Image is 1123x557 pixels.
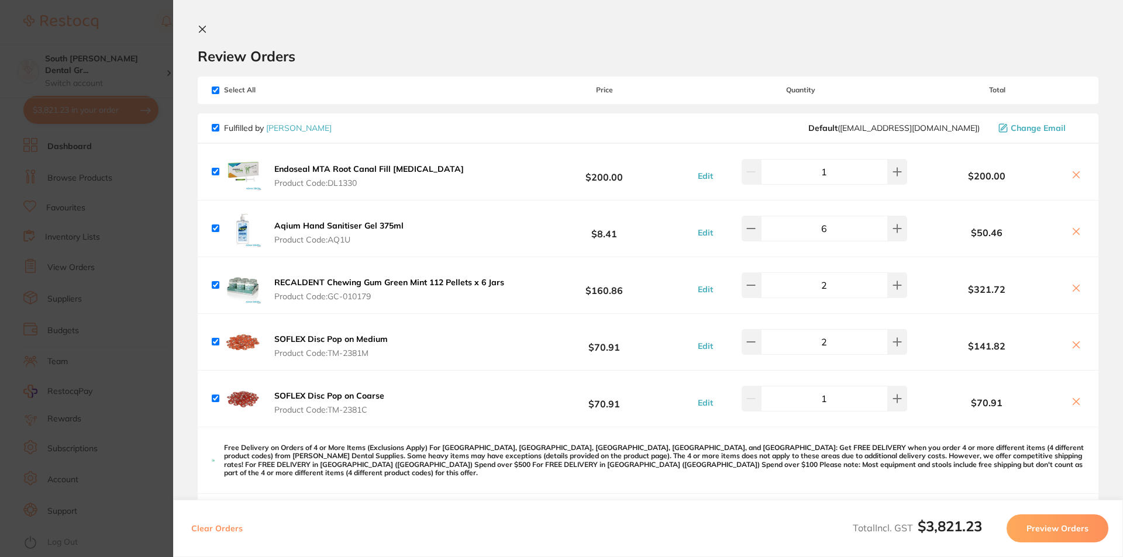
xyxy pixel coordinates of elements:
button: Edit [694,397,716,408]
div: message notification from Restocq, 3d ago. Hi South, ​ Starting 11 August, we’re making some upda... [18,18,216,223]
button: Edit [694,227,716,238]
button: Clear Orders [188,514,246,542]
button: RECALDENT Chewing Gum Green Mint 112 Pellets x 6 Jars Product Code:GC-010179 [271,277,508,302]
img: Profile image for Restocq [26,28,45,47]
p: Message from Restocq, sent 3d ago [51,205,208,216]
img: MWIzMnppOA [224,267,261,304]
img: ajFpNHFqYQ [224,323,261,361]
button: Aqium Hand Sanitiser Gel 375ml Product Code:AQ1U [271,220,407,245]
b: Endoseal MTA Root Canal Fill [MEDICAL_DATA] [274,164,464,174]
b: $200.00 [910,171,1063,181]
b: $200.00 [517,161,691,182]
a: [PERSON_NAME] [266,123,332,133]
span: Product Code: TM-2381M [274,348,388,358]
p: Free Delivery on Orders of 4 or More Items (Exclusions Apply) For [GEOGRAPHIC_DATA], [GEOGRAPHIC_... [224,444,1084,478]
b: $50.46 [910,227,1063,238]
b: $70.91 [517,331,691,352]
button: Endoseal MTA Root Canal Fill [MEDICAL_DATA] Product Code:DL1330 [271,164,467,188]
span: Price [517,86,691,94]
span: Product Code: TM-2381C [274,405,384,414]
span: save@adamdental.com.au [808,123,980,133]
button: Edit [694,284,716,295]
button: Preview Orders [1007,514,1108,542]
button: Change Email [995,123,1084,133]
b: $321.72 [910,284,1063,295]
b: $160.86 [517,274,691,296]
b: SOFLEX Disc Pop on Medium [274,334,388,344]
span: Quantity [692,86,910,94]
div: Message content [51,25,208,200]
b: Aqium Hand Sanitiser Gel 375ml [274,220,404,231]
span: Product Code: DL1330 [274,178,464,188]
b: $8.41 [517,217,691,239]
h2: Review Orders [198,47,1098,65]
div: Hi South, ​ Starting [DATE], we’re making some updates to our product offerings on the Restocq pl... [51,25,208,300]
p: Fulfilled by [224,123,332,133]
b: $70.91 [517,388,691,409]
span: Total [910,86,1084,94]
span: Product Code: GC-010179 [274,292,504,301]
span: Product Code: AQ1U [274,235,404,244]
button: Edit [694,341,716,351]
b: Default [808,123,838,133]
span: Select All [212,86,329,94]
img: bDdwcnBpMQ [224,153,261,191]
span: Total Incl. GST [853,522,982,534]
b: $70.91 [910,397,1063,408]
b: $3,821.23 [918,517,982,535]
b: RECALDENT Chewing Gum Green Mint 112 Pellets x 6 Jars [274,277,504,288]
b: $141.82 [910,341,1063,351]
img: ZXVwYmdnbA [224,380,261,417]
button: Edit [694,171,716,181]
button: SOFLEX Disc Pop on Coarse Product Code:TM-2381C [271,390,388,415]
span: Change Email [1011,123,1066,133]
b: SOFLEX Disc Pop on Coarse [274,390,384,401]
img: MHA4MmJrZA [224,210,261,247]
button: SOFLEX Disc Pop on Medium Product Code:TM-2381M [271,334,391,358]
